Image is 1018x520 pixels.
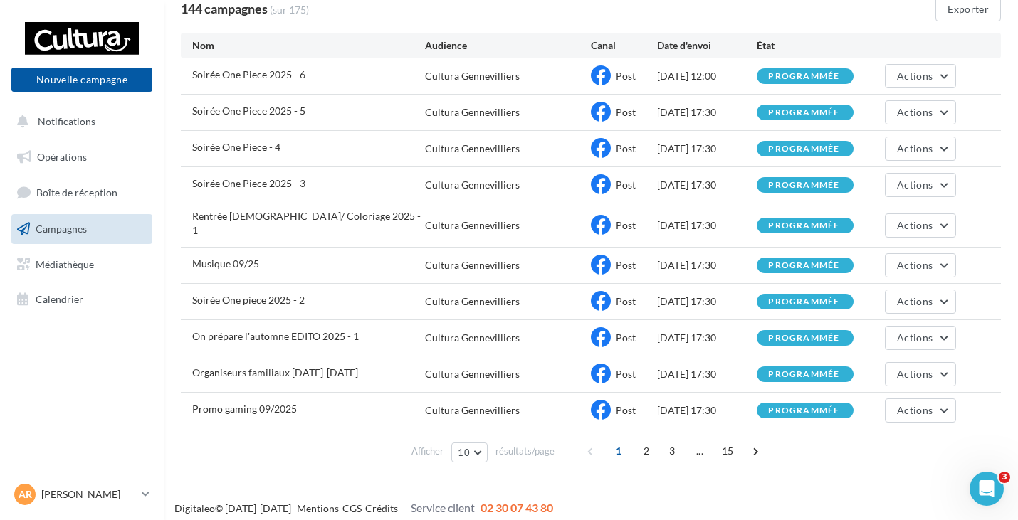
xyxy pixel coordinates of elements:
[425,331,520,345] div: Cultura Gennevilliers
[616,179,636,191] span: Post
[9,142,155,172] a: Opérations
[657,295,757,309] div: [DATE] 17:30
[192,258,259,270] span: Musique 09/25
[657,331,757,345] div: [DATE] 17:30
[885,398,956,423] button: Actions
[41,487,136,502] p: [PERSON_NAME]
[897,179,933,191] span: Actions
[885,362,956,386] button: Actions
[661,440,683,462] span: 3
[9,285,155,314] a: Calendrier
[657,38,757,53] div: Date d'envoi
[635,440,658,462] span: 2
[495,445,555,458] span: résultats/page
[768,297,839,307] div: programmée
[9,250,155,280] a: Médiathèque
[768,144,839,154] div: programmée
[768,334,839,343] div: programmée
[270,3,309,17] span: (sur 175)
[192,210,421,236] span: Rentrée Zen/ Coloriage 2025 - 1
[192,366,358,378] span: Organiseurs familiaux 2025-2026
[897,368,933,380] span: Actions
[425,178,520,192] div: Cultura Gennevilliers
[181,1,268,16] span: 144 campagnes
[616,106,636,118] span: Post
[657,142,757,156] div: [DATE] 17:30
[970,472,1004,506] iframe: Intercom live chat
[897,295,933,307] span: Actions
[9,107,149,137] button: Notifications
[616,404,636,416] span: Post
[11,481,152,508] a: AR [PERSON_NAME]
[411,445,444,458] span: Afficher
[885,213,956,238] button: Actions
[36,186,117,198] span: Boîte de réception
[999,472,1010,483] span: 3
[9,177,155,208] a: Boîte de réception
[897,142,933,154] span: Actions
[36,293,83,305] span: Calendrier
[885,137,956,161] button: Actions
[192,68,305,80] span: Soirée One Piece 2025 - 6
[192,105,305,117] span: Soirée One Piece 2025 - 5
[885,64,956,88] button: Actions
[616,331,636,344] span: Post
[425,69,520,83] div: Cultura Gennevilliers
[37,151,87,163] span: Opérations
[192,141,280,153] span: Soirée One Piece - 4
[174,502,553,514] span: © [DATE]-[DATE] - - -
[19,487,32,502] span: AR
[425,218,520,233] div: Cultura Gennevilliers
[192,294,305,306] span: Soirée One piece 2025 - 2
[768,108,839,117] div: programmée
[885,326,956,350] button: Actions
[885,253,956,277] button: Actions
[885,100,956,124] button: Actions
[768,221,839,230] div: programmée
[657,218,757,233] div: [DATE] 17:30
[481,501,553,514] span: 02 30 07 43 80
[192,38,425,53] div: Nom
[9,214,155,244] a: Campagnes
[657,367,757,381] div: [DATE] 17:30
[657,69,757,83] div: [DATE] 12:00
[458,447,470,458] span: 10
[757,38,856,53] div: État
[768,181,839,190] div: programmée
[297,502,339,514] a: Mentions
[657,258,757,272] div: [DATE] 17:30
[425,403,520,418] div: Cultura Gennevilliers
[451,442,488,462] button: 10
[716,440,740,462] span: 15
[688,440,711,462] span: ...
[192,177,305,189] span: Soirée One Piece 2025 - 3
[36,223,87,235] span: Campagnes
[897,70,933,82] span: Actions
[425,367,520,381] div: Cultura Gennevilliers
[616,295,636,307] span: Post
[616,70,636,82] span: Post
[616,142,636,154] span: Post
[425,142,520,156] div: Cultura Gennevilliers
[657,105,757,120] div: [DATE] 17:30
[174,502,215,514] a: Digitaleo
[885,290,956,314] button: Actions
[11,68,152,92] button: Nouvelle campagne
[192,403,297,415] span: Promo gaming 09/2025
[616,219,636,231] span: Post
[657,403,757,418] div: [DATE] 17:30
[342,502,362,514] a: CGS
[768,261,839,270] div: programmée
[768,72,839,81] div: programmée
[897,331,933,344] span: Actions
[768,406,839,415] div: programmée
[768,370,839,379] div: programmée
[425,258,520,272] div: Cultura Gennevilliers
[365,502,398,514] a: Crédits
[192,330,359,342] span: On prépare l'automne EDITO 2025 - 1
[657,178,757,192] div: [DATE] 17:30
[425,38,591,53] div: Audience
[897,259,933,271] span: Actions
[616,259,636,271] span: Post
[591,38,657,53] div: Canal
